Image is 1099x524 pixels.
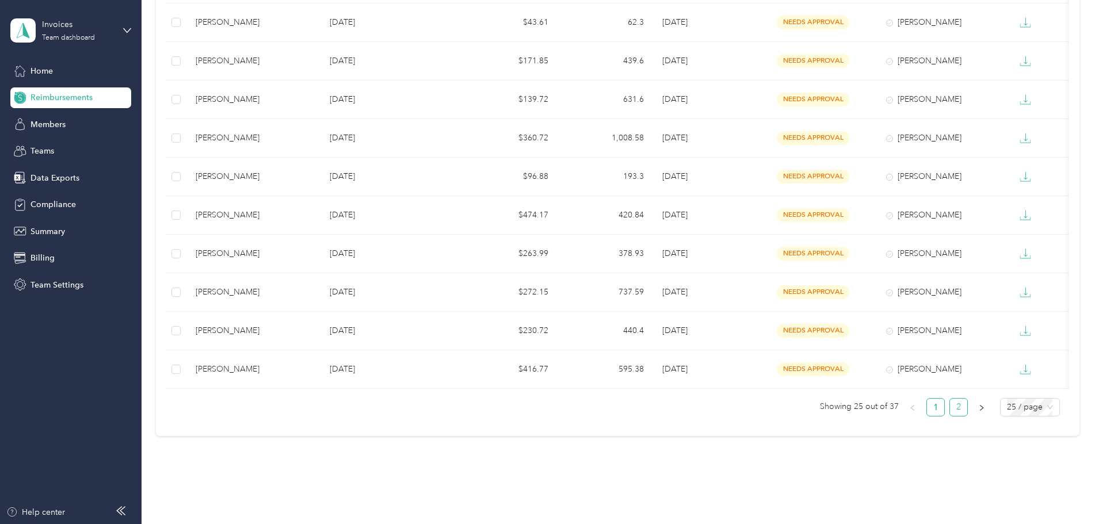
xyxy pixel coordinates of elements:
span: needs approval [777,362,849,376]
div: [PERSON_NAME] [886,247,995,260]
span: needs approval [777,54,849,67]
div: [PERSON_NAME] [196,55,311,67]
span: 25 / page [1007,399,1053,416]
span: [DATE] [662,287,688,297]
td: $171.85 [461,42,558,81]
span: Teams [30,145,54,157]
p: [DATE] [330,363,452,376]
td: $230.72 [461,312,558,350]
p: [DATE] [330,55,452,67]
div: [PERSON_NAME] [196,324,311,337]
td: 439.6 [558,42,654,81]
li: Next Page [972,398,991,416]
p: [DATE] [330,170,452,183]
div: [PERSON_NAME] [886,16,995,29]
span: Showing 25 out of 37 [820,398,899,415]
li: 1 [926,398,945,416]
td: 1,008.58 [558,119,654,158]
span: Compliance [30,198,76,211]
div: [PERSON_NAME] [886,55,995,67]
a: 1 [927,399,944,416]
span: needs approval [777,324,849,337]
p: [DATE] [330,132,452,144]
span: needs approval [777,131,849,144]
span: needs approval [777,285,849,299]
span: [DATE] [662,171,688,181]
td: 193.3 [558,158,654,196]
div: [PERSON_NAME] [196,209,311,221]
td: 595.38 [558,350,654,389]
span: left [909,404,916,411]
td: $96.88 [461,158,558,196]
div: [PERSON_NAME] [886,209,995,221]
td: $263.99 [461,235,558,273]
div: Invoices [42,18,114,30]
button: right [972,398,991,416]
td: 631.6 [558,81,654,119]
div: [PERSON_NAME] [886,286,995,299]
div: [PERSON_NAME] [886,170,995,183]
div: [PERSON_NAME] [886,93,995,106]
td: $43.61 [461,3,558,42]
span: [DATE] [662,364,688,374]
span: [DATE] [662,17,688,27]
span: Billing [30,252,55,264]
div: Page Size [1000,398,1060,416]
span: Data Exports [30,172,79,184]
div: [PERSON_NAME] [196,286,311,299]
span: needs approval [777,208,849,221]
p: [DATE] [330,324,452,337]
div: [PERSON_NAME] [886,363,995,376]
span: [DATE] [662,210,688,220]
button: left [903,398,922,416]
span: [DATE] [662,94,688,104]
span: Summary [30,225,65,238]
td: $474.17 [461,196,558,235]
li: 2 [949,398,968,416]
td: $139.72 [461,81,558,119]
td: 62.3 [558,3,654,42]
p: [DATE] [330,209,452,221]
span: needs approval [777,170,849,183]
span: [DATE] [662,56,688,66]
span: [DATE] [662,326,688,335]
div: [PERSON_NAME] [196,93,311,106]
td: 440.4 [558,312,654,350]
div: [PERSON_NAME] [886,324,995,337]
span: Reimbursements [30,91,93,104]
button: Help center [6,506,65,518]
div: [PERSON_NAME] [196,247,311,260]
p: [DATE] [330,286,452,299]
div: [PERSON_NAME] [196,363,311,376]
td: $360.72 [461,119,558,158]
p: [DATE] [330,247,452,260]
div: [PERSON_NAME] [196,170,311,183]
span: right [978,404,985,411]
span: Team Settings [30,279,83,291]
span: needs approval [777,16,849,29]
div: [PERSON_NAME] [886,132,995,144]
span: Home [30,65,53,77]
p: [DATE] [330,16,452,29]
iframe: Everlance-gr Chat Button Frame [1035,460,1099,524]
span: Members [30,118,66,131]
td: 378.93 [558,235,654,273]
span: needs approval [777,247,849,260]
span: [DATE] [662,248,688,258]
td: 420.84 [558,196,654,235]
span: [DATE] [662,133,688,143]
p: [DATE] [330,93,452,106]
div: Team dashboard [42,35,95,41]
div: [PERSON_NAME] [196,16,311,29]
span: needs approval [777,93,849,106]
td: $272.15 [461,273,558,312]
div: [PERSON_NAME] [196,132,311,144]
td: $416.77 [461,350,558,389]
a: 2 [950,399,967,416]
li: Previous Page [903,398,922,416]
td: 737.59 [558,273,654,312]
